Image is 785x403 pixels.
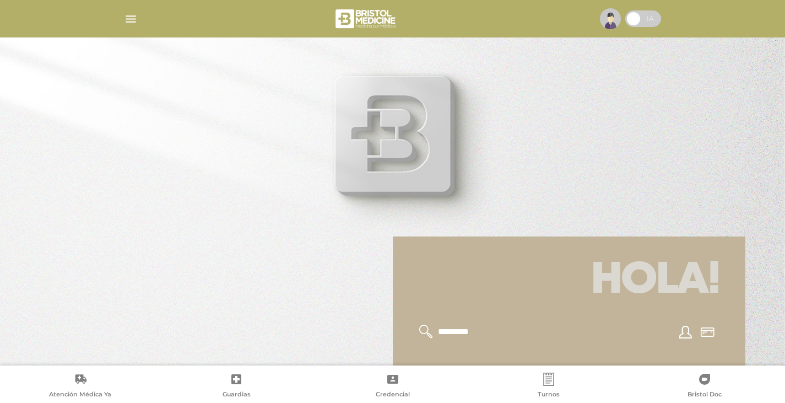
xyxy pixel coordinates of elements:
a: Atención Médica Ya [2,373,158,401]
img: Cober_menu-lines-white.svg [124,12,138,26]
img: profile-placeholder.svg [600,8,621,29]
span: Atención Médica Ya [49,390,111,400]
a: Turnos [470,373,626,401]
span: Bristol Doc [687,390,722,400]
h1: Hola! [406,250,732,311]
a: Guardias [158,373,314,401]
img: bristol-medicine-blanco.png [334,6,399,32]
span: Credencial [376,390,410,400]
span: Turnos [538,390,560,400]
a: Bristol Doc [627,373,783,401]
span: Guardias [223,390,251,400]
a: Credencial [315,373,470,401]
